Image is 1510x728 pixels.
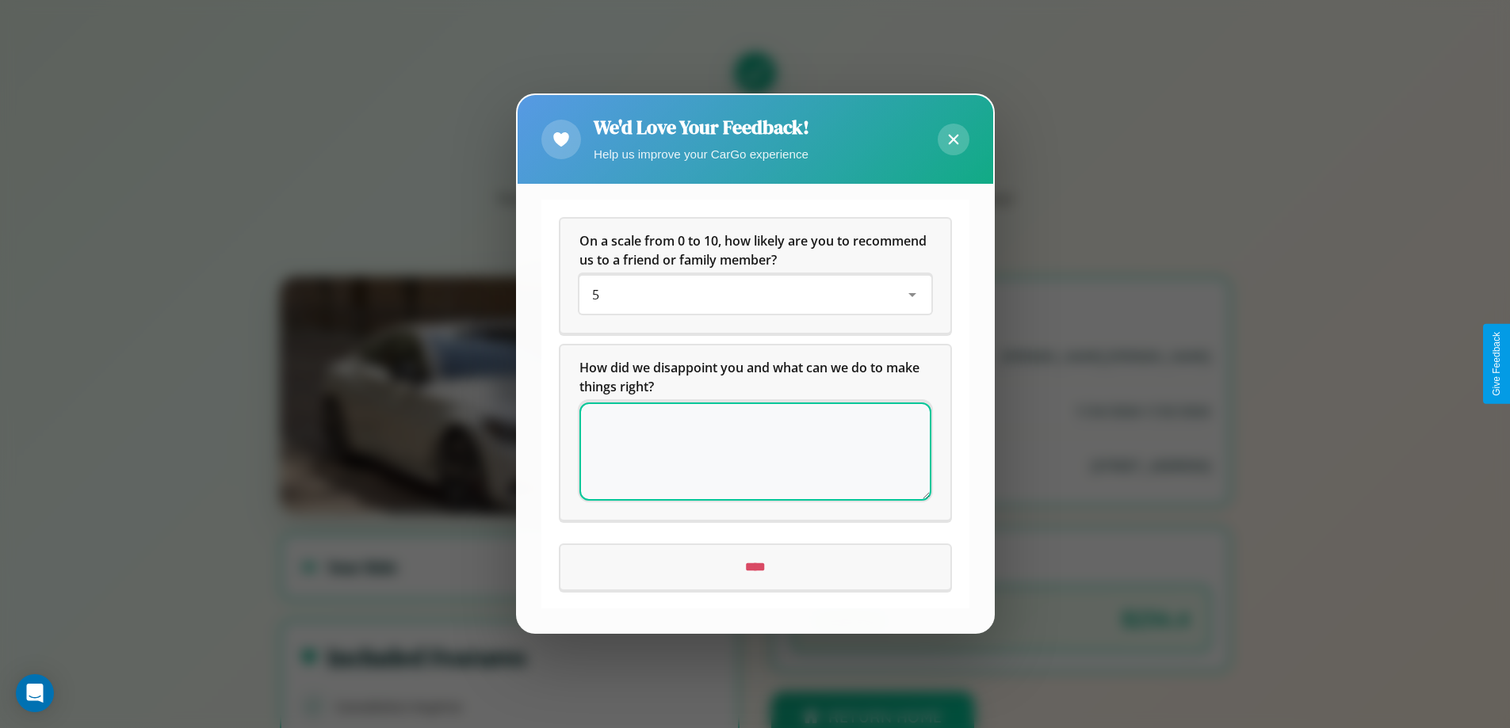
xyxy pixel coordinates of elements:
span: How did we disappoint you and what can we do to make things right? [579,360,923,396]
h5: On a scale from 0 to 10, how likely are you to recommend us to a friend or family member? [579,232,931,270]
h2: We'd Love Your Feedback! [594,114,809,140]
div: Open Intercom Messenger [16,674,54,712]
div: On a scale from 0 to 10, how likely are you to recommend us to a friend or family member? [579,276,931,314]
p: Help us improve your CarGo experience [594,143,809,165]
div: On a scale from 0 to 10, how likely are you to recommend us to a friend or family member? [560,219,950,334]
span: On a scale from 0 to 10, how likely are you to recommend us to a friend or family member? [579,233,930,269]
span: 5 [592,287,599,304]
div: Give Feedback [1491,332,1502,396]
